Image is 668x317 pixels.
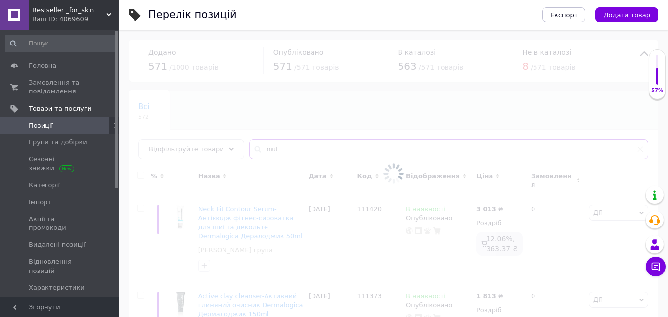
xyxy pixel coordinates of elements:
button: Чат з покупцем [646,257,666,276]
div: 57% [649,87,665,94]
span: Групи та добірки [29,138,87,147]
span: Акції та промокоди [29,215,91,232]
span: Додати товар [603,11,650,19]
button: Експорт [542,7,586,22]
span: Замовлення та повідомлення [29,78,91,96]
span: Головна [29,61,56,70]
span: Характеристики [29,283,85,292]
span: Експорт [550,11,578,19]
span: Видалені позиції [29,240,86,249]
span: Позиції [29,121,53,130]
span: Імпорт [29,198,51,207]
button: Додати товар [595,7,658,22]
input: Пошук [5,35,117,52]
span: Відновлення позицій [29,257,91,275]
span: Bestseller _for_skin [32,6,106,15]
div: Ваш ID: 4069609 [32,15,119,24]
span: Сезонні знижки [29,155,91,173]
span: Категорії [29,181,60,190]
span: Товари та послуги [29,104,91,113]
div: Перелік позицій [148,10,237,20]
